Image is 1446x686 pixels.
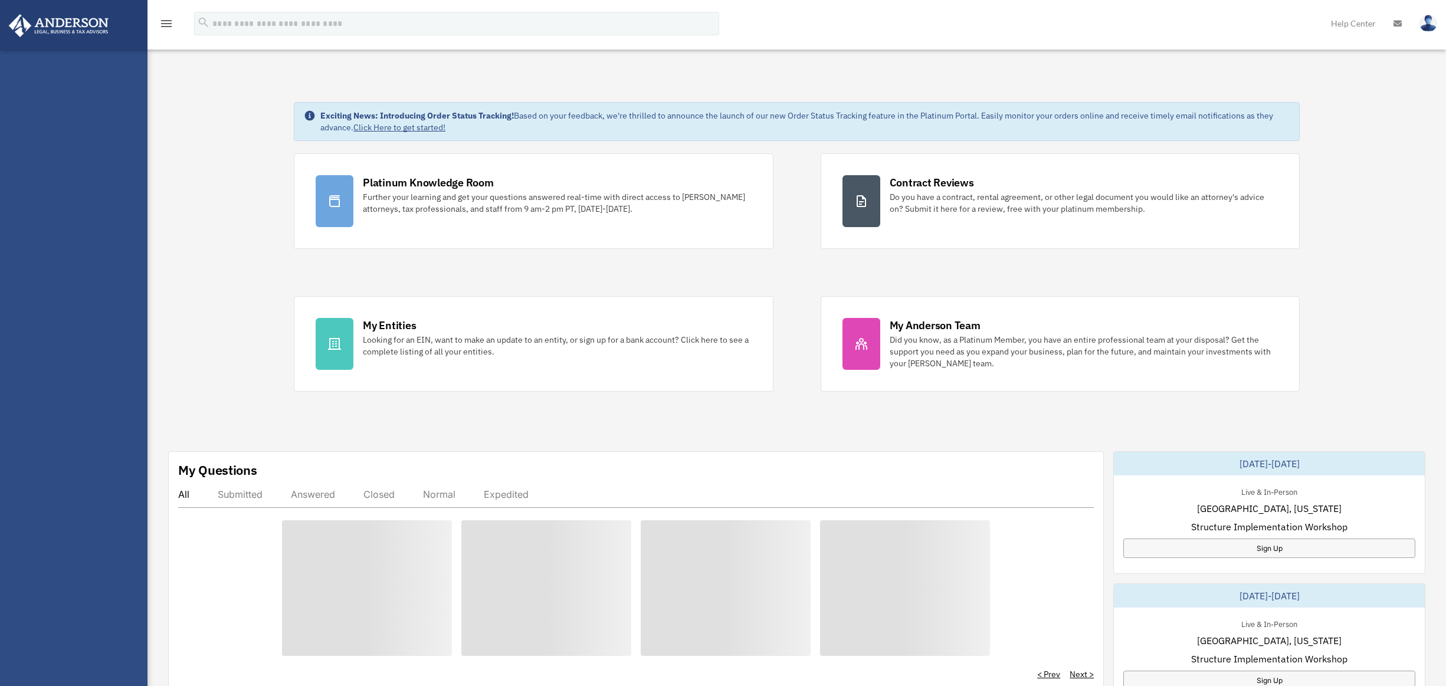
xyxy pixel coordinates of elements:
div: Answered [291,488,335,500]
div: Normal [423,488,455,500]
div: [DATE]-[DATE] [1114,584,1425,608]
img: Anderson Advisors Platinum Portal [5,14,112,37]
div: Submitted [218,488,263,500]
i: search [197,16,210,29]
div: My Anderson Team [890,318,981,333]
a: Click Here to get started! [353,122,445,133]
div: Closed [363,488,395,500]
div: Looking for an EIN, want to make an update to an entity, or sign up for a bank account? Click her... [363,334,751,357]
a: Contract Reviews Do you have a contract, rental agreement, or other legal document you would like... [821,153,1300,249]
a: menu [159,21,173,31]
div: Live & In-Person [1232,617,1307,629]
a: Platinum Knowledge Room Further your learning and get your questions answered real-time with dire... [294,153,773,249]
div: My Entities [363,318,416,333]
div: Platinum Knowledge Room [363,175,494,190]
div: Further your learning and get your questions answered real-time with direct access to [PERSON_NAM... [363,191,751,215]
div: Live & In-Person [1232,485,1307,497]
div: Expedited [484,488,529,500]
div: All [178,488,189,500]
a: Sign Up [1123,539,1415,558]
div: My Questions [178,461,257,479]
img: User Pic [1419,15,1437,32]
span: Structure Implementation Workshop [1191,652,1347,666]
a: < Prev [1037,668,1060,680]
div: [DATE]-[DATE] [1114,452,1425,475]
a: Next > [1070,668,1094,680]
div: Did you know, as a Platinum Member, you have an entire professional team at your disposal? Get th... [890,334,1278,369]
span: [GEOGRAPHIC_DATA], [US_STATE] [1197,634,1342,648]
div: Contract Reviews [890,175,974,190]
span: [GEOGRAPHIC_DATA], [US_STATE] [1197,501,1342,516]
strong: Exciting News: Introducing Order Status Tracking! [320,110,514,121]
a: My Entities Looking for an EIN, want to make an update to an entity, or sign up for a bank accoun... [294,296,773,392]
span: Structure Implementation Workshop [1191,520,1347,534]
div: Based on your feedback, we're thrilled to announce the launch of our new Order Status Tracking fe... [320,110,1290,133]
a: My Anderson Team Did you know, as a Platinum Member, you have an entire professional team at your... [821,296,1300,392]
div: Do you have a contract, rental agreement, or other legal document you would like an attorney's ad... [890,191,1278,215]
i: menu [159,17,173,31]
